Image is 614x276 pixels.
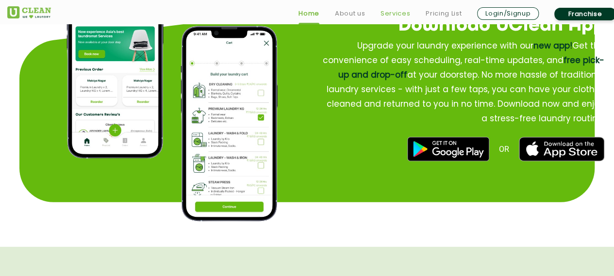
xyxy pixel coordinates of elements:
a: About us [335,8,365,19]
span: new app! [533,40,572,52]
a: Pricing List [426,8,462,19]
a: Services [381,8,410,19]
img: best dry cleaners near me [407,137,489,162]
h2: Download UClean App [290,12,604,41]
a: Home [299,8,319,19]
img: best laundry near me [519,137,604,162]
img: process of how to place order on app [181,26,278,222]
a: Login/Signup [477,7,539,20]
span: free pick-up and drop-off [338,55,604,81]
span: OR [499,145,509,154]
img: UClean Laundry and Dry Cleaning [7,6,51,18]
p: Upgrade your laundry experience with our Get the convenience of easy scheduling, real-time update... [321,39,604,126]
